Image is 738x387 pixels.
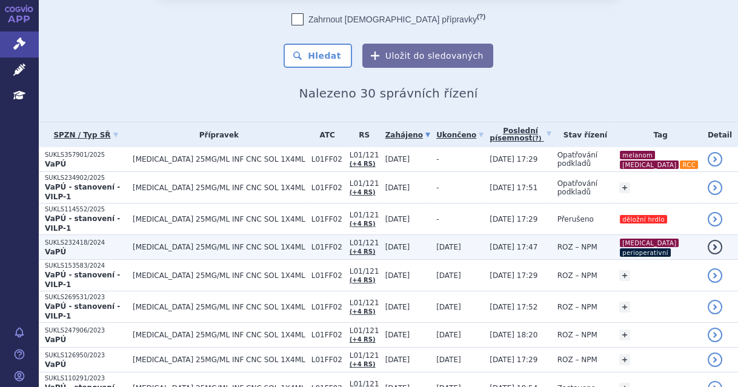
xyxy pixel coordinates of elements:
span: [DATE] [385,303,410,311]
span: [DATE] 17:47 [490,243,537,251]
span: - [436,155,439,164]
i: děložní hrdlo [620,215,667,223]
a: detail [708,328,722,342]
a: SPZN / Typ SŘ [45,127,127,144]
a: (+4 RS) [350,220,376,227]
span: [DATE] [385,243,410,251]
span: Přerušeno [557,215,594,223]
span: [DATE] [385,271,410,280]
a: (+4 RS) [350,189,376,196]
span: [DATE] 17:29 [490,271,537,280]
abbr: (?) [477,13,485,21]
span: L01/121 [350,326,379,335]
p: SUKLS232418/2024 [45,239,127,247]
a: + [619,329,630,340]
span: [MEDICAL_DATA] 25MG/ML INF CNC SOL 1X4ML [133,331,305,339]
span: L01/121 [350,151,379,159]
p: SUKLS357901/2025 [45,151,127,159]
a: Poslednípísemnost(?) [490,122,551,147]
span: L01/121 [350,351,379,360]
span: L01FF02 [311,303,344,311]
span: Nalezeno 30 správních řízení [299,86,477,101]
th: Stav řízení [551,122,614,147]
span: L01FF02 [311,356,344,364]
a: Zahájeno [385,127,430,144]
span: [MEDICAL_DATA] 25MG/ML INF CNC SOL 1X4ML [133,184,305,192]
p: SUKLS153583/2024 [45,262,127,270]
strong: VaPÚ [45,336,66,344]
span: [DATE] [436,271,461,280]
a: detail [708,240,722,254]
a: detail [708,268,722,283]
span: ROZ – NPM [557,356,597,364]
abbr: (?) [532,135,541,142]
button: Hledat [284,44,352,68]
th: ATC [305,122,344,147]
span: L01FF02 [311,243,344,251]
strong: VaPÚ - stanovení - VILP-1 [45,183,120,201]
i: RCC [680,160,698,169]
span: [DATE] 18:20 [490,331,537,339]
a: (+4 RS) [350,160,376,167]
span: [DATE] 17:29 [490,215,537,223]
a: detail [708,352,722,367]
a: Ukončeno [436,127,484,144]
th: Detail [702,122,738,147]
i: perioperativní [620,248,671,257]
span: L01/121 [350,267,379,276]
span: Opatřování podkladů [557,151,598,168]
span: [DATE] 17:29 [490,155,537,164]
span: L01FF02 [311,155,344,164]
p: SUKLS114552/2025 [45,205,127,214]
i: [MEDICAL_DATA] [620,160,679,169]
label: Zahrnout [DEMOGRAPHIC_DATA] přípravky [291,13,485,25]
span: [DATE] [385,356,410,364]
span: ROZ – NPM [557,243,597,251]
strong: VaPÚ [45,360,66,369]
span: Opatřování podkladů [557,179,598,196]
span: [MEDICAL_DATA] 25MG/ML INF CNC SOL 1X4ML [133,243,305,251]
span: [DATE] 17:51 [490,184,537,192]
span: [DATE] [385,215,410,223]
a: + [619,354,630,365]
a: (+4 RS) [350,361,376,368]
span: [MEDICAL_DATA] 25MG/ML INF CNC SOL 1X4ML [133,271,305,280]
i: melanom [620,151,655,159]
span: [DATE] [385,155,410,164]
span: - [436,184,439,192]
span: - [436,215,439,223]
span: L01/121 [350,239,379,247]
p: SUKLS126950/2023 [45,351,127,360]
span: ROZ – NPM [557,271,597,280]
span: [MEDICAL_DATA] 25MG/ML INF CNC SOL 1X4ML [133,215,305,223]
a: (+4 RS) [350,308,376,315]
a: detail [708,180,722,195]
th: RS [344,122,379,147]
strong: VaPÚ - stanovení - VILP-1 [45,214,120,233]
span: L01FF02 [311,184,344,192]
span: [DATE] [436,303,461,311]
span: ROZ – NPM [557,331,597,339]
p: SUKLS110291/2023 [45,374,127,383]
th: Přípravek [127,122,305,147]
span: L01/121 [350,179,379,188]
span: [DATE] [385,331,410,339]
p: SUKLS247906/2023 [45,326,127,335]
span: [DATE] [436,331,461,339]
span: [DATE] 17:29 [490,356,537,364]
button: Uložit do sledovaných [362,44,493,68]
p: SUKLS269531/2023 [45,293,127,302]
strong: VaPÚ [45,248,66,256]
span: L01/121 [350,299,379,307]
span: ROZ – NPM [557,303,597,311]
a: + [619,182,630,193]
a: detail [708,212,722,227]
i: [MEDICAL_DATA] [620,239,679,247]
span: [MEDICAL_DATA] 25MG/ML INF CNC SOL 1X4ML [133,303,305,311]
a: detail [708,300,722,314]
strong: VaPÚ [45,160,66,168]
a: (+4 RS) [350,336,376,343]
span: [MEDICAL_DATA] 25MG/ML INF CNC SOL 1X4ML [133,356,305,364]
p: SUKLS234902/2025 [45,174,127,182]
span: [DATE] 17:52 [490,303,537,311]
